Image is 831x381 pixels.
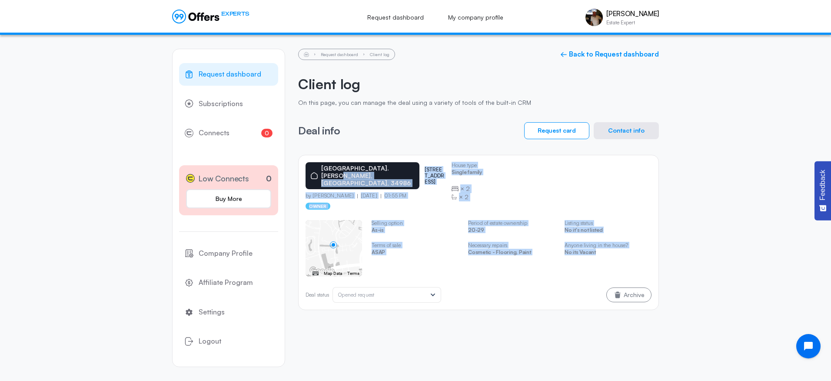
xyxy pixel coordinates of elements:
p: 01:55 PM [381,193,407,199]
img: scott markowitz [585,9,603,26]
p: [GEOGRAPHIC_DATA]. [PERSON_NAME], [GEOGRAPHIC_DATA], 34986 [321,165,414,187]
p: Anyone living in the house? [565,242,652,248]
button: Archive [606,287,652,302]
a: Settings [179,301,278,324]
p: Necessary repairs [468,242,555,248]
p: House type [452,162,482,168]
a: Company Profile [179,242,278,265]
p: Terms of sale [372,242,459,248]
p: Deal status [306,292,329,298]
button: Logout [179,330,278,353]
p: Listing status [565,220,652,226]
p: No its Vacant [565,249,652,257]
span: Subscriptions [199,98,243,110]
p: owner [306,203,330,210]
swiper-slide: 4 / 5 [565,220,652,264]
span: Logout [199,336,221,347]
a: My company profile [439,8,513,27]
span: Feedback [819,170,827,200]
span: Connects [199,127,229,139]
swiper-slide: 2 / 5 [372,220,459,264]
p: [DATE] [357,193,381,199]
swiper-slide: 1 / 5 [306,220,362,277]
swiper-slide: 3 / 5 [468,220,555,264]
span: Affiliate Program [199,277,253,288]
a: Affiliate Program [179,271,278,294]
p: Cosmetic - Flooring, Paint [468,249,555,257]
a: Subscriptions [179,93,278,115]
p: Estate Expert [606,20,659,25]
a: Request dashboard [179,63,278,86]
span: Low Connects [198,172,249,185]
a: EXPERTS [172,10,249,23]
span: Settings [199,307,225,318]
span: Request dashboard [199,69,261,80]
p: 20-29 [468,227,555,235]
p: No it's not listed [565,227,652,235]
p: On this page, you can manage the deal using a variety of tools of the built-in CRM [298,99,659,107]
span: Opened request [338,291,374,298]
p: Period of estate ownership [468,220,555,226]
p: ASAP [372,249,459,257]
span: Archive [624,292,645,298]
div: × [452,193,482,201]
button: Contact info [594,122,659,139]
span: Company Profile [199,248,253,259]
a: Buy More [186,189,271,208]
h3: Deal info [298,125,340,136]
a: Request dashboard [358,8,433,27]
p: Selling option [372,220,459,226]
a: Request dashboard [321,52,358,57]
a: Connects0 [179,122,278,144]
span: 2 [465,193,469,201]
a: ← Back to Request dashboard [560,50,659,58]
h2: Client log [298,76,659,92]
p: As-is [372,227,459,235]
span: EXPERTS [221,10,249,18]
p: [PERSON_NAME] [606,10,659,18]
button: Request card [524,122,589,139]
div: × [452,184,482,193]
p: 0 [266,173,272,184]
span: 0 [261,129,273,137]
li: Client log [370,52,389,57]
p: Single family [452,169,482,177]
span: 2 [466,184,470,193]
p: by [PERSON_NAME] [306,193,357,199]
button: Feedback - Show survey [814,161,831,220]
p: [STREET_ADDRESS] [425,167,445,185]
